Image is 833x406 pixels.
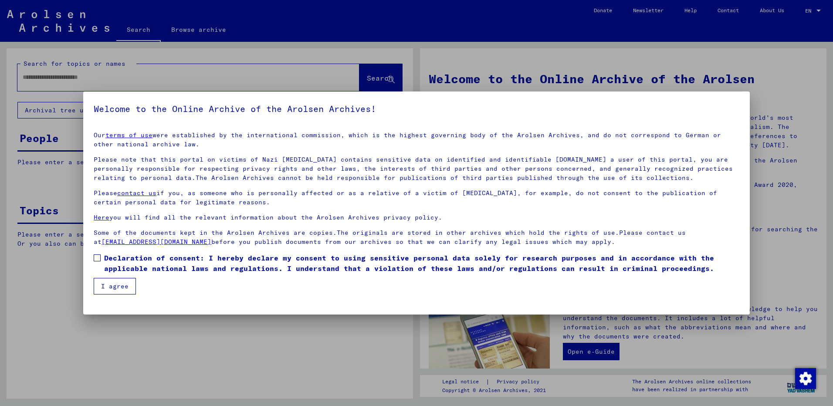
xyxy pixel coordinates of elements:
a: Here [94,213,109,221]
h5: Welcome to the Online Archive of the Arolsen Archives! [94,102,739,116]
p: Our were established by the international commission, which is the highest governing body of the ... [94,131,739,149]
p: Please note that this portal on victims of Nazi [MEDICAL_DATA] contains sensitive data on identif... [94,155,739,183]
a: contact us [117,189,156,197]
a: [EMAIL_ADDRESS][DOMAIN_NAME] [102,238,211,246]
button: I agree [94,278,136,294]
p: you will find all the relevant information about the Arolsen Archives privacy policy. [94,213,739,222]
a: terms of use [105,131,152,139]
p: Some of the documents kept in the Arolsen Archives are copies.The originals are stored in other a... [94,228,739,247]
p: Please if you, as someone who is personally affected or as a relative of a victim of [MEDICAL_DAT... [94,189,739,207]
div: Change consent [795,368,816,389]
img: Change consent [795,368,816,389]
span: Declaration of consent: I hereby declare my consent to using sensitive personal data solely for r... [104,253,739,274]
